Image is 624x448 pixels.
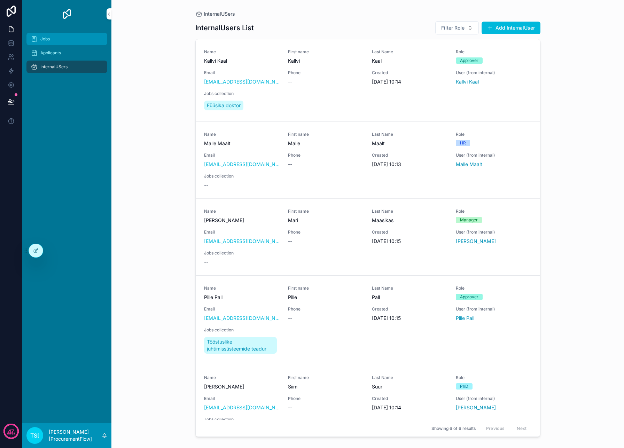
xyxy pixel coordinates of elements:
[61,8,72,19] img: App logo
[288,70,364,76] span: Phone
[456,375,531,380] span: Role
[288,132,364,137] span: First name
[460,57,478,64] div: Approver
[204,229,280,235] span: Email
[372,209,447,214] span: Last Name
[30,431,39,440] span: TS[
[482,22,540,34] button: Add InternalUser
[460,294,478,300] div: Approver
[372,161,447,168] span: [DATE] 10:13
[288,396,364,401] span: Phone
[288,161,292,168] span: --
[372,132,447,137] span: Last Name
[456,78,479,85] a: Kallvi Kaal
[456,404,496,411] a: [PERSON_NAME]
[288,140,364,147] span: Malle
[372,217,447,224] span: Maasikas
[460,383,468,390] div: PhD
[456,132,531,137] span: Role
[288,238,292,245] span: --
[288,404,292,411] span: --
[204,140,280,147] span: Malle Maalt
[8,428,14,435] p: 47
[204,101,243,110] a: Füüsika doktor
[456,306,531,312] span: User (from internal)
[456,229,531,235] span: User (from internal)
[460,217,478,223] div: Manager
[204,417,280,422] span: Jobs collection
[288,294,364,301] span: Pille
[372,306,447,312] span: Created
[204,173,280,179] span: Jobs collection
[26,61,107,73] a: InternalUSers
[456,49,531,55] span: Role
[204,250,280,256] span: Jobs collection
[196,365,540,442] a: Name[PERSON_NAME]First nameSiimLast NameSuurRolePhDEmail[EMAIL_ADDRESS][DOMAIN_NAME]Phone--Create...
[204,91,280,96] span: Jobs collection
[456,161,482,168] a: Malle Maalt
[204,161,280,168] a: [EMAIL_ADDRESS][DOMAIN_NAME]
[207,338,274,352] span: Tööstuslike juhtimissüsteemide teadur
[456,238,496,245] a: [PERSON_NAME]
[372,396,447,401] span: Created
[26,47,107,59] a: Applicants
[372,404,447,411] span: [DATE] 10:14
[204,259,208,266] span: --
[288,229,364,235] span: Phone
[288,383,364,390] span: Siim
[204,285,280,291] span: Name
[372,140,447,147] span: Maalt
[207,102,241,109] span: Füüsika doktor
[204,132,280,137] span: Name
[288,217,364,224] span: Mari
[204,10,235,17] span: InternalUSers
[372,70,447,76] span: Created
[204,49,280,55] span: Name
[204,57,280,64] span: Kallvi Kaal
[441,24,465,31] span: Filter Role
[456,70,531,76] span: User (from internal)
[372,49,447,55] span: Last Name
[49,429,102,442] p: [PERSON_NAME] [ProcurementFlow]
[372,229,447,235] span: Created
[372,285,447,291] span: Last Name
[288,306,364,312] span: Phone
[288,57,364,64] span: Kallvi
[40,64,68,70] span: InternalUSers
[372,375,447,380] span: Last Name
[40,36,50,42] span: Jobs
[288,285,364,291] span: First name
[196,276,540,365] a: NamePille PallFirst namePilleLast NamePallRoleApproverEmail[EMAIL_ADDRESS][DOMAIN_NAME]Phone--Cre...
[372,152,447,158] span: Created
[204,404,280,411] a: [EMAIL_ADDRESS][DOMAIN_NAME]
[204,383,280,390] span: [PERSON_NAME]
[204,396,280,401] span: Email
[288,375,364,380] span: First name
[456,209,531,214] span: Role
[288,49,364,55] span: First name
[196,199,540,276] a: Name[PERSON_NAME]First nameMariLast NameMaasikasRoleManagerEmail[EMAIL_ADDRESS][DOMAIN_NAME]Phone...
[204,152,280,158] span: Email
[204,337,277,354] a: Tööstuslike juhtimissüsteemide teadur
[456,315,474,322] a: Pille Pall
[204,306,280,312] span: Email
[288,315,292,322] span: --
[204,209,280,214] span: Name
[204,238,280,245] a: [EMAIL_ADDRESS][DOMAIN_NAME]
[204,315,280,322] a: [EMAIL_ADDRESS][DOMAIN_NAME]
[372,315,447,322] span: [DATE] 10:15
[372,294,447,301] span: Pall
[204,327,280,333] span: Jobs collection
[195,23,254,33] h1: InternalUsers List
[22,28,111,82] div: scrollable content
[372,57,447,64] span: Kaal
[196,39,540,122] a: NameKallvi KaalFirst nameKallviLast NameKaalRoleApproverEmail[EMAIL_ADDRESS][DOMAIN_NAME]Phone--C...
[204,78,280,85] a: [EMAIL_ADDRESS][DOMAIN_NAME]
[435,21,479,34] button: Select Button
[204,294,280,301] span: Pille Pall
[456,152,531,158] span: User (from internal)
